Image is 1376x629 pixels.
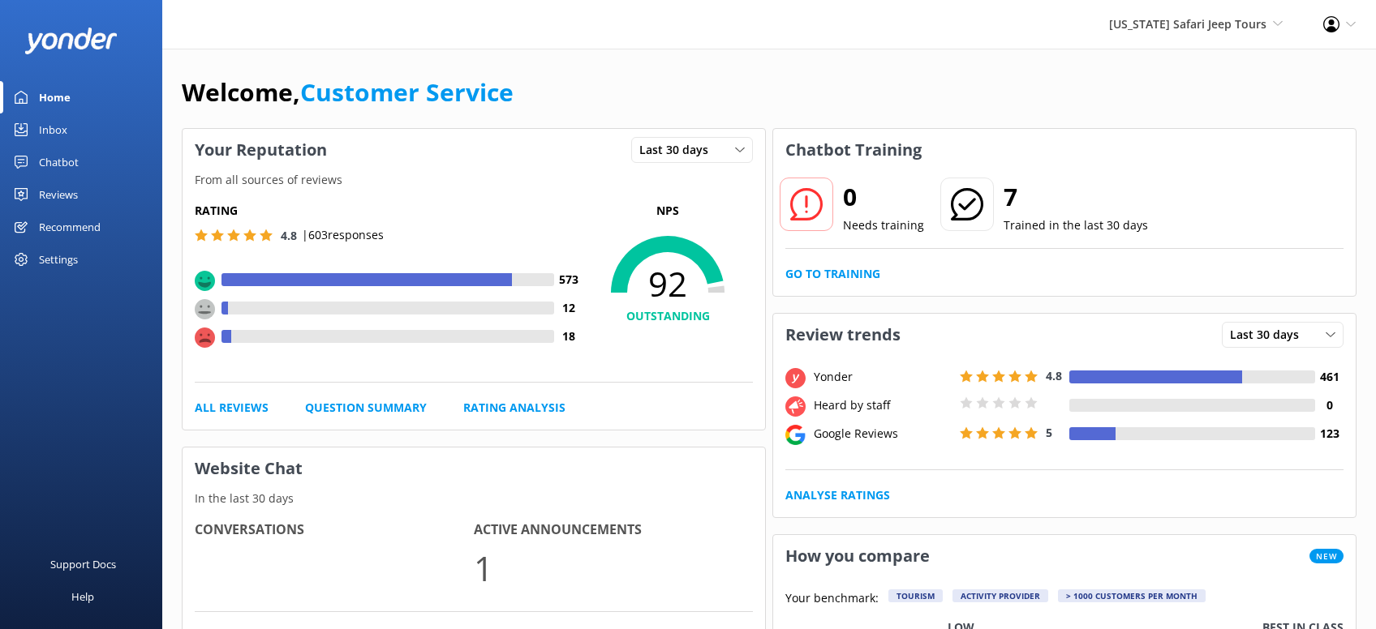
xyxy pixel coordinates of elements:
div: Heard by staff [810,396,956,414]
div: Help [71,580,94,613]
h4: 18 [554,327,583,345]
h3: Website Chat [183,447,765,490]
div: > 1000 customers per month [1058,589,1206,602]
a: Rating Analysis [463,399,565,417]
div: Support Docs [50,548,116,580]
h3: Chatbot Training [773,129,934,171]
h5: Rating [195,202,583,220]
h4: Conversations [195,520,474,541]
p: Your benchmark: [785,589,879,609]
p: From all sources of reviews [183,171,765,189]
h4: 12 [554,299,583,317]
h4: 0 [1315,396,1344,414]
h3: How you compare [773,535,942,577]
div: Home [39,81,71,113]
div: Recommend [39,211,101,243]
p: 1 [474,541,753,595]
h4: 123 [1315,425,1344,443]
a: Go to Training [785,265,880,283]
div: Tourism [888,589,943,602]
span: 4.8 [281,228,297,243]
p: NPS [583,202,753,220]
a: Question Summary [305,399,427,417]
h3: Review trends [773,314,913,356]
div: Chatbot [39,146,79,178]
a: Analyse Ratings [785,486,890,504]
p: Needs training [843,216,924,234]
h4: OUTSTANDING [583,307,753,325]
p: | 603 responses [302,226,384,244]
span: 5 [1046,425,1052,440]
div: Settings [39,243,78,276]
span: 4.8 [1046,368,1062,383]
h3: Your Reputation [183,129,339,171]
h2: 0 [843,178,924,216]
span: New [1309,549,1344,563]
span: Last 30 days [639,141,718,159]
img: yonder-white-logo.png [24,28,118,54]
a: All Reviews [195,399,269,417]
span: 92 [583,263,753,304]
span: Last 30 days [1230,326,1309,344]
p: In the last 30 days [183,490,765,507]
h1: Welcome, [182,73,514,112]
h4: 573 [554,271,583,289]
h4: 461 [1315,368,1344,386]
div: Activity Provider [952,589,1048,602]
div: Yonder [810,368,956,386]
p: Trained in the last 30 days [1004,216,1148,234]
div: Reviews [39,178,78,211]
div: Google Reviews [810,425,956,443]
a: Customer Service [300,75,514,109]
div: Inbox [39,113,67,146]
h4: Active Announcements [474,520,753,541]
span: [US_STATE] Safari Jeep Tours [1109,16,1266,32]
h2: 7 [1004,178,1148,216]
